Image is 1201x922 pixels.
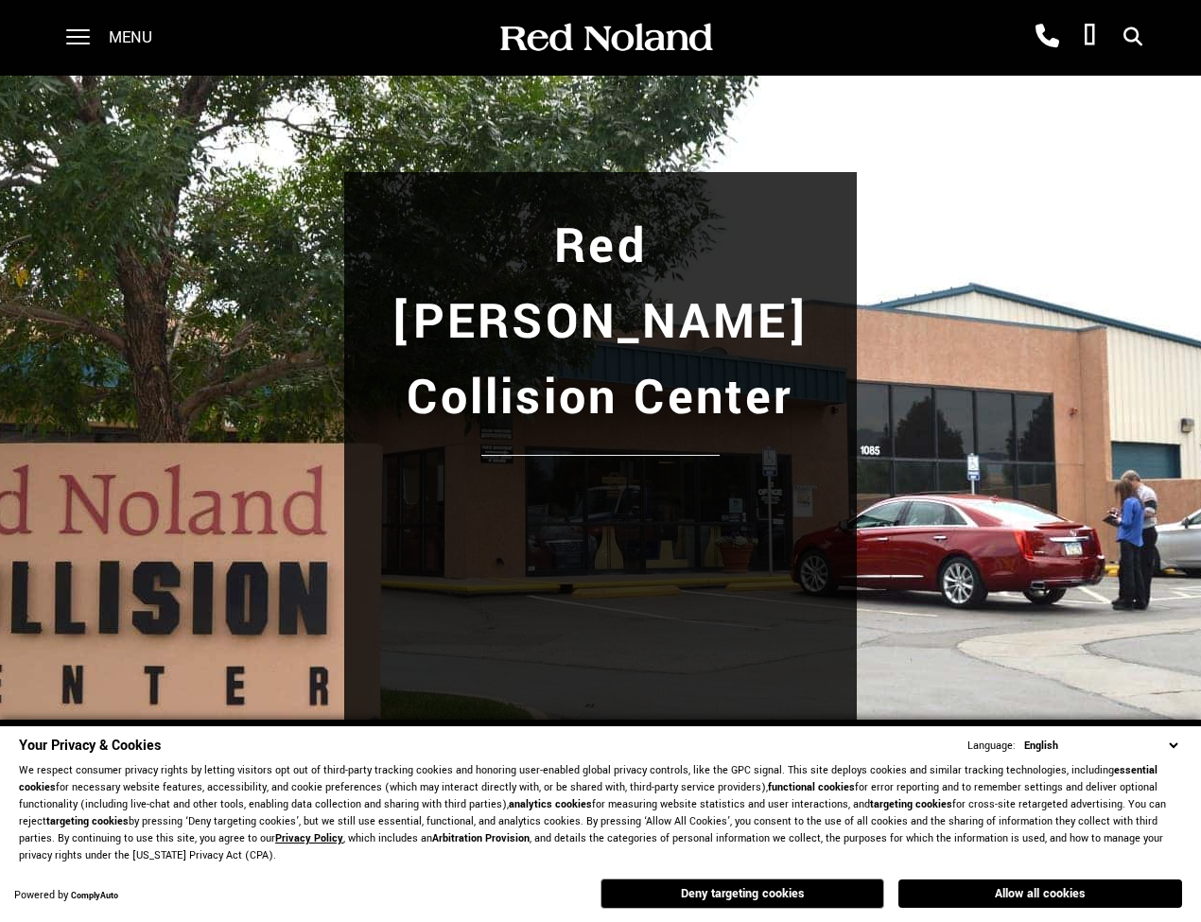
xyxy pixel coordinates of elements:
button: Deny targeting cookies [600,879,884,909]
select: Language Select [1019,737,1182,755]
button: Allow all cookies [898,879,1182,908]
div: Powered by [14,890,118,902]
p: We respect consumer privacy rights by letting visitors opt out of third-party tracking cookies an... [19,762,1182,864]
strong: targeting cookies [870,797,952,811]
img: Red Noland Auto Group [496,22,714,55]
strong: analytics cookies [509,797,592,811]
h1: Red [PERSON_NAME] Collision Center [362,209,839,436]
a: Privacy Policy [275,831,343,845]
span: Your Privacy & Cookies [19,736,161,756]
strong: Arbitration Provision [432,831,530,845]
strong: functional cookies [768,780,855,794]
a: ComplyAuto [71,890,118,902]
strong: targeting cookies [46,814,129,828]
div: Language: [967,740,1016,752]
